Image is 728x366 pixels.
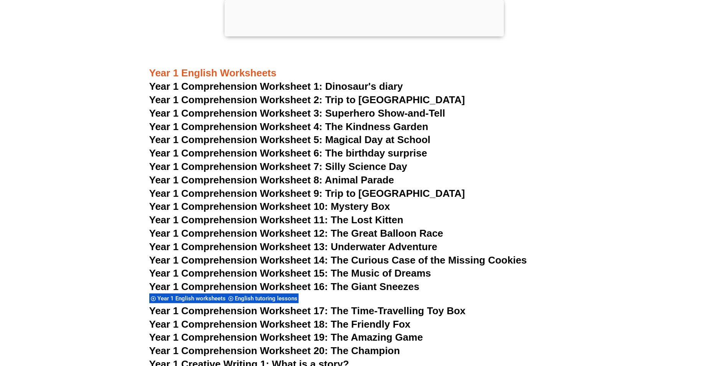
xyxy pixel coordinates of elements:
a: Year 1 Comprehension Worksheet 8: Animal Parade [149,174,394,186]
span: Year 1 English worksheets [157,295,228,302]
a: Year 1 Comprehension Worksheet 11: The Lost Kitten [149,214,403,226]
a: Year 1 Comprehension Worksheet 13: Underwater Adventure [149,241,437,252]
a: Year 1 Comprehension Worksheet 6: The birthday surprise [149,147,427,159]
span: English tutoring lessons [235,295,300,302]
a: Year 1 Comprehension Worksheet 1: Dinosaur's diary [149,81,403,92]
a: Year 1 Comprehension Worksheet 14: The Curious Case of the Missing Cookies [149,254,527,266]
a: Year 1 Comprehension Worksheet 10: Mystery Box [149,201,390,212]
a: Year 1 Comprehension Worksheet 19: The Amazing Game [149,331,423,343]
a: Year 1 Comprehension Worksheet 5: Magical Day at School [149,134,431,145]
a: Year 1 Comprehension Worksheet 4: The Kindness Garden [149,121,428,132]
a: Year 1 Comprehension Worksheet 3: Superhero Show-and-Tell [149,107,446,119]
a: Year 1 Comprehension Worksheet 17: The Time-Travelling Toy Box [149,305,466,317]
div: Year 1 English worksheets [149,293,227,303]
a: Year 1 Comprehension Worksheet 15: The Music of Dreams [149,267,431,279]
a: Year 1 Comprehension Worksheet 18: The Friendly Fox [149,318,411,330]
a: Year 1 Comprehension Worksheet 12: The Great Balloon Race [149,228,443,239]
h3: Year 1 English Worksheets [149,67,579,80]
div: English tutoring lessons [227,293,299,303]
a: Year 1 Comprehension Worksheet 16: The Giant Sneezes [149,281,419,292]
a: Year 1 Comprehension Worksheet 9: Trip to [GEOGRAPHIC_DATA] [149,188,465,199]
a: Year 1 Comprehension Worksheet 20: The Champion [149,345,400,356]
a: Year 1 Comprehension Worksheet 7: Silly Science Day [149,161,408,172]
a: Year 1 Comprehension Worksheet 2: Trip to [GEOGRAPHIC_DATA] [149,94,465,106]
iframe: Chat Widget [600,279,728,366]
